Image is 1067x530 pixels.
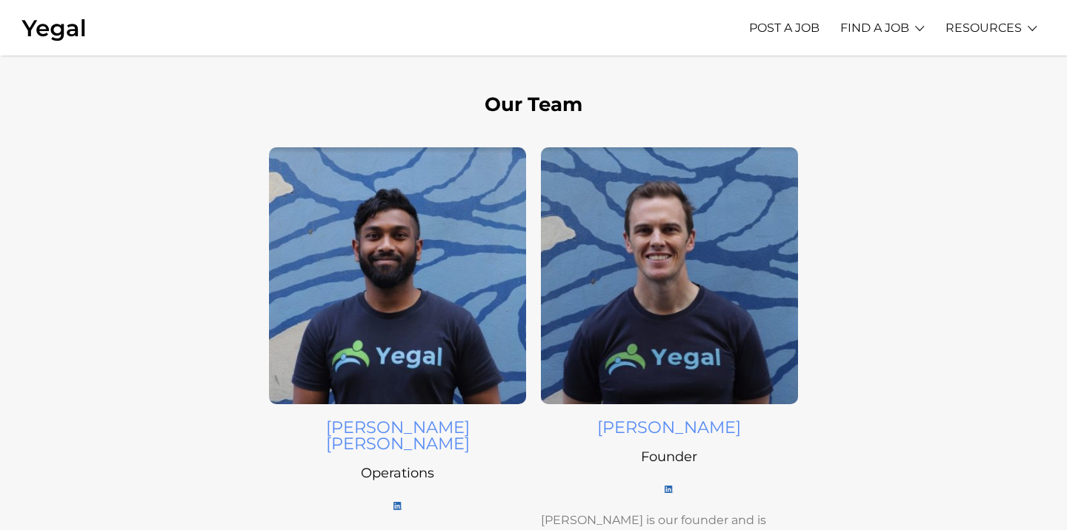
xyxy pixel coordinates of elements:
[749,7,820,48] a: POST A JOB
[945,7,1022,48] a: RESOURCES
[840,7,909,48] a: FIND A JOB
[541,450,798,463] h5: Founder
[269,466,526,480] h5: Operations
[126,95,941,114] h2: Our Team
[269,147,526,404] img: Swaroop profile
[665,486,674,493] img: LI-In-Bug
[269,419,526,452] h4: [PERSON_NAME] [PERSON_NAME]
[393,502,402,509] img: LI-In-Bug
[541,147,798,404] img: Michael Profile
[541,419,798,435] h4: [PERSON_NAME]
